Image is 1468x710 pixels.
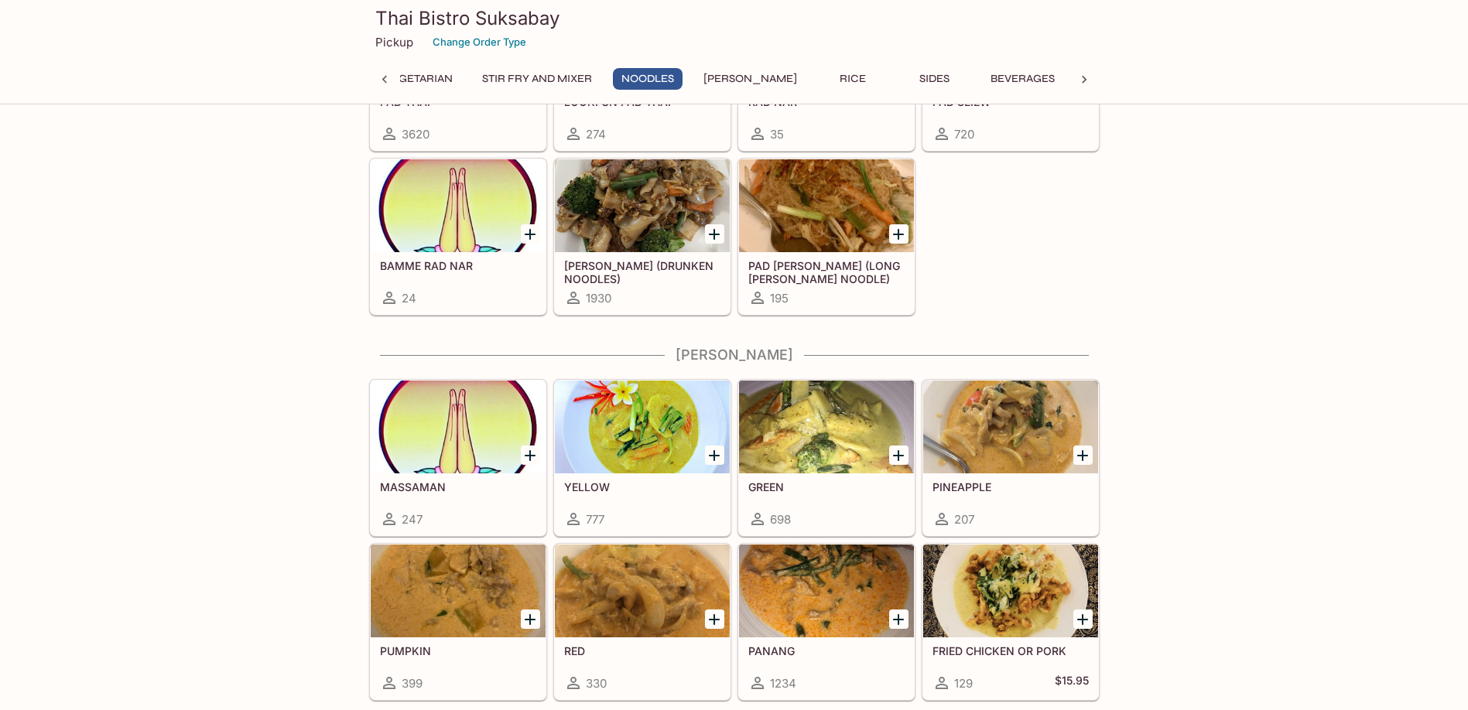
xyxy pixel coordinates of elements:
[818,68,888,90] button: Rice
[932,480,1089,493] h5: PINEAPPLE
[371,159,546,252] div: BAMME RAD NAR
[474,68,601,90] button: Stir Fry and Mixer
[564,259,720,285] h5: [PERSON_NAME] (DRUNKEN NOODLES)
[889,445,909,465] button: Add GREEN
[770,676,796,691] span: 1234
[738,544,915,700] a: PANANG1234
[695,68,806,90] button: [PERSON_NAME]
[1055,674,1089,692] h5: $15.95
[369,346,1100,364] h4: [PERSON_NAME]
[586,127,606,142] span: 274
[613,68,683,90] button: Noodles
[1073,609,1093,629] button: Add FRIED CHICKEN OR PORK
[922,380,1099,536] a: PINEAPPLE207
[521,609,540,629] button: Add PUMPKIN
[375,6,1093,30] h3: Thai Bistro Suksabay
[370,159,546,315] a: BAMME RAD NAR24
[586,676,607,691] span: 330
[770,127,784,142] span: 35
[555,381,730,473] div: YELLOW
[982,68,1063,90] button: Beverages
[376,68,461,90] button: Vegetarian
[564,644,720,657] h5: RED
[554,159,731,315] a: [PERSON_NAME] (DRUNKEN NOODLES)1930
[900,68,970,90] button: Sides
[564,480,720,493] h5: YELLOW
[889,609,909,629] button: Add PANANG
[923,544,1098,637] div: FRIED CHICKEN OR PORK
[402,512,423,527] span: 247
[705,609,724,629] button: Add RED
[738,159,915,315] a: PAD [PERSON_NAME] (LONG [PERSON_NAME] NOODLE)195
[554,380,731,536] a: YELLOW777
[375,35,413,49] p: Pickup
[554,544,731,700] a: RED330
[739,381,914,473] div: GREEN
[770,291,789,306] span: 195
[586,291,611,306] span: 1930
[555,159,730,252] div: KEE MAO (DRUNKEN NOODLES)
[748,259,905,285] h5: PAD [PERSON_NAME] (LONG [PERSON_NAME] NOODLE)
[402,676,423,691] span: 399
[402,291,416,306] span: 24
[739,544,914,637] div: PANANG
[380,480,536,493] h5: MASSAMAN
[370,544,546,700] a: PUMPKIN399
[371,381,546,473] div: MASSAMAN
[748,644,905,657] h5: PANANG
[739,159,914,252] div: PAD WOON SEN (LONG RICE NOODLE)
[889,224,909,244] button: Add PAD WOON SEN (LONG RICE NOODLE)
[586,512,604,527] span: 777
[770,512,791,527] span: 698
[954,676,973,691] span: 129
[748,480,905,493] h5: GREEN
[954,127,974,142] span: 720
[426,30,533,54] button: Change Order Type
[555,544,730,637] div: RED
[932,644,1089,657] h5: FRIED CHICKEN OR PORK
[1073,445,1093,465] button: Add PINEAPPLE
[370,380,546,536] a: MASSAMAN247
[380,259,536,272] h5: BAMME RAD NAR
[738,380,915,536] a: GREEN698
[371,544,546,637] div: PUMPKIN
[380,644,536,657] h5: PUMPKIN
[521,224,540,244] button: Add BAMME RAD NAR
[705,445,724,465] button: Add YELLOW
[922,544,1099,700] a: FRIED CHICKEN OR PORK129$15.95
[521,445,540,465] button: Add MASSAMAN
[954,512,974,527] span: 207
[402,127,429,142] span: 3620
[705,224,724,244] button: Add KEE MAO (DRUNKEN NOODLES)
[923,381,1098,473] div: PINEAPPLE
